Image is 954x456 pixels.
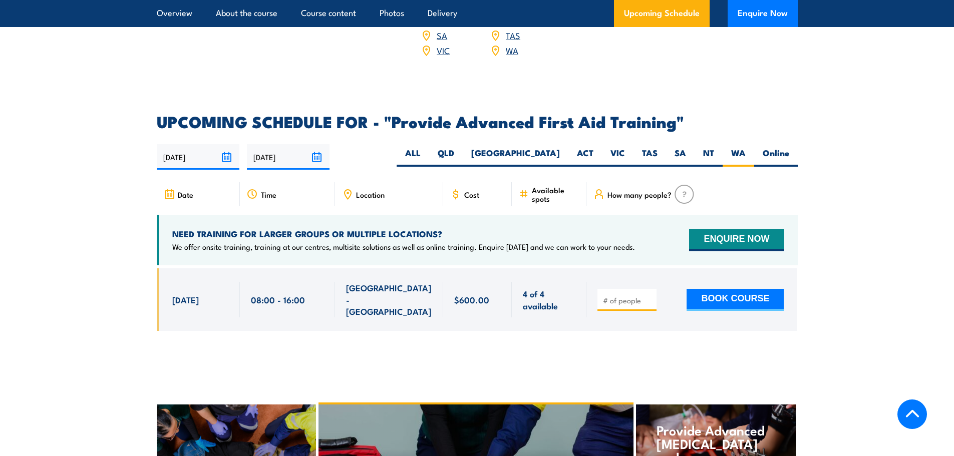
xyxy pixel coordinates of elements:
span: Time [261,190,276,199]
label: [GEOGRAPHIC_DATA] [463,147,568,167]
input: From date [157,144,239,170]
span: Location [356,190,385,199]
span: Available spots [532,186,579,203]
span: How many people? [607,190,672,199]
label: ALL [397,147,429,167]
span: 4 of 4 available [523,288,575,311]
span: $600.00 [454,294,489,305]
label: TAS [633,147,666,167]
p: We offer onsite training, training at our centres, multisite solutions as well as online training... [172,242,635,252]
a: TAS [506,29,520,41]
button: BOOK COURSE [687,289,784,311]
label: WA [723,147,754,167]
span: Cost [464,190,479,199]
label: VIC [602,147,633,167]
span: [DATE] [172,294,199,305]
label: NT [695,147,723,167]
a: WA [506,44,518,56]
h2: UPCOMING SCHEDULE FOR - "Provide Advanced First Aid Training" [157,114,798,128]
label: Online [754,147,798,167]
button: ENQUIRE NOW [689,229,784,251]
input: To date [247,144,330,170]
label: QLD [429,147,463,167]
span: Date [178,190,193,199]
a: SA [437,29,447,41]
input: # of people [603,295,653,305]
a: VIC [437,44,450,56]
span: [GEOGRAPHIC_DATA] - [GEOGRAPHIC_DATA] [346,282,432,317]
label: ACT [568,147,602,167]
span: 08:00 - 16:00 [251,294,305,305]
h4: NEED TRAINING FOR LARGER GROUPS OR MULTIPLE LOCATIONS? [172,228,635,239]
label: SA [666,147,695,167]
